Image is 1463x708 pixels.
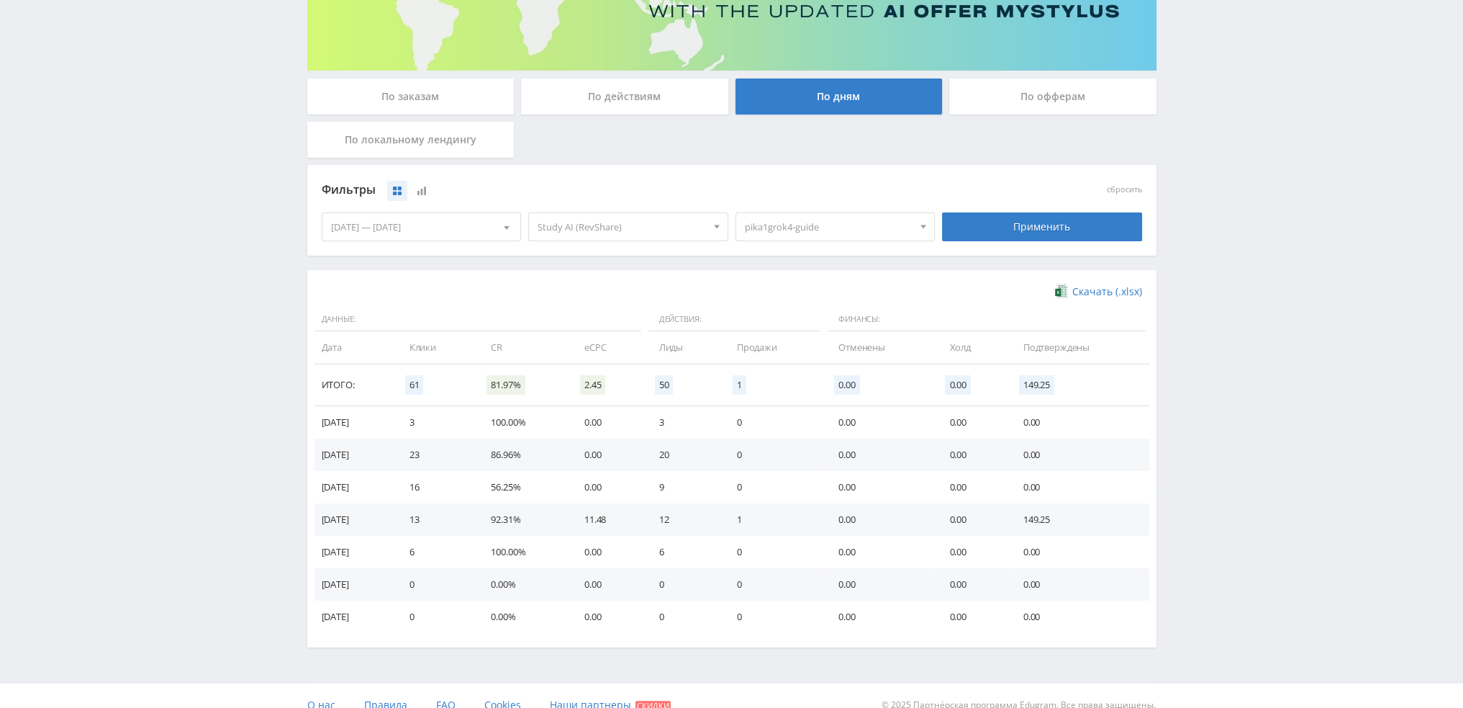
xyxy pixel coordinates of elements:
td: 23 [395,439,477,471]
td: CR [476,331,570,364]
td: 92.31% [476,503,570,536]
td: eCPC [570,331,645,364]
td: [DATE] [314,503,395,536]
td: 6 [395,536,477,568]
td: 11.48 [570,503,645,536]
td: 9 [645,471,723,503]
td: [DATE] [314,601,395,633]
td: 3 [395,406,477,439]
td: 56.25% [476,471,570,503]
td: 0.00 [1009,471,1149,503]
td: Дата [314,331,395,364]
td: 0.00 [824,439,935,471]
td: 0.00 [824,536,935,568]
td: 0.00 [570,471,645,503]
td: 0.00 [824,471,935,503]
td: 1 [723,503,824,536]
span: 61 [405,375,424,395]
span: 81.97% [486,375,525,395]
td: Клики [395,331,477,364]
div: [DATE] — [DATE] [322,213,521,241]
td: 0.00 [935,406,1008,439]
button: сбросить [1107,185,1142,194]
td: 0 [645,568,723,601]
span: Данные: [314,308,641,332]
td: [DATE] [314,406,395,439]
td: 6 [645,536,723,568]
td: 0.00 [935,471,1008,503]
span: 0.00 [834,375,859,395]
td: [DATE] [314,439,395,471]
td: Лиды [645,331,723,364]
td: Продажи [723,331,824,364]
td: Итого: [314,364,395,406]
span: Скачать (.xlsx) [1072,286,1142,297]
td: 0.00 [570,406,645,439]
td: 0 [723,536,824,568]
td: 0.00 [1009,568,1149,601]
td: 0.00 [1009,439,1149,471]
td: Подтверждены [1009,331,1149,364]
td: [DATE] [314,471,395,503]
td: 0 [723,406,824,439]
td: 3 [645,406,723,439]
td: 0.00 [570,439,645,471]
td: 0.00 [935,536,1008,568]
td: 0.00 [935,601,1008,633]
td: 0 [723,439,824,471]
td: 0 [395,601,477,633]
td: 0.00 [824,503,935,536]
td: 0.00 [935,568,1008,601]
span: 50 [655,375,674,395]
td: 0.00 [570,568,645,601]
span: 2.45 [580,375,605,395]
td: 0.00 [935,503,1008,536]
div: По локальному лендингу [307,122,515,158]
td: 0.00 [570,536,645,568]
td: Отменены [824,331,935,364]
div: Фильтры [322,179,936,201]
span: Действия: [648,308,820,332]
span: pika1grok4-guide [745,213,913,241]
div: По офферам [949,79,1156,115]
span: Финансы: [828,308,1145,332]
span: Study AI (RevShare) [538,213,706,241]
td: [DATE] [314,568,395,601]
td: 0.00% [476,568,570,601]
td: 0.00% [476,601,570,633]
td: 12 [645,503,723,536]
td: 0.00 [570,601,645,633]
td: 20 [645,439,723,471]
td: 149.25 [1009,503,1149,536]
td: [DATE] [314,536,395,568]
td: 0.00 [1009,406,1149,439]
td: 0 [645,601,723,633]
td: 0 [723,568,824,601]
td: 86.96% [476,439,570,471]
td: 0 [723,471,824,503]
td: 13 [395,503,477,536]
td: 0.00 [824,406,935,439]
td: 100.00% [476,536,570,568]
td: 0.00 [824,601,935,633]
div: Применить [942,212,1142,241]
td: 0.00 [1009,601,1149,633]
td: 0.00 [824,568,935,601]
td: 100.00% [476,406,570,439]
span: 0.00 [945,375,970,395]
span: 1 [733,375,746,395]
a: Скачать (.xlsx) [1055,284,1141,299]
td: 0 [395,568,477,601]
td: 0.00 [935,439,1008,471]
td: 0.00 [1009,536,1149,568]
div: По дням [735,79,943,115]
td: Холд [935,331,1008,364]
td: 16 [395,471,477,503]
span: 149.25 [1019,375,1054,395]
div: По заказам [307,79,515,115]
img: xlsx [1055,284,1067,298]
div: По действиям [521,79,728,115]
td: 0 [723,601,824,633]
